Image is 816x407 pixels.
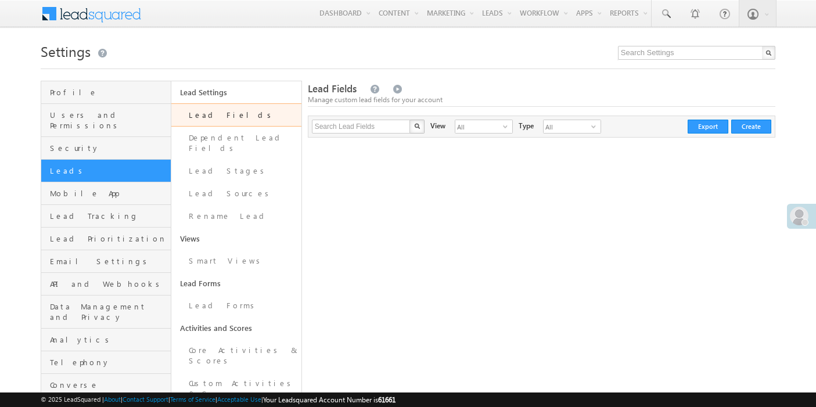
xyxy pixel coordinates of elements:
[41,351,171,374] a: Telephony
[41,329,171,351] a: Analytics
[41,394,396,405] span: © 2025 LeadSquared | | | | |
[41,42,91,60] span: Settings
[50,256,168,266] span: Email Settings
[50,188,168,199] span: Mobile App
[171,294,301,317] a: Lead Forms
[41,104,171,137] a: Users and Permissions
[41,374,171,397] a: Converse
[50,211,168,221] span: Lead Tracking
[50,110,168,131] span: Users and Permissions
[519,120,534,131] div: Type
[41,250,171,273] a: Email Settings
[50,301,168,322] span: Data Management and Privacy
[41,81,171,104] a: Profile
[308,82,357,95] span: Lead Fields
[171,272,301,294] a: Lead Forms
[731,120,771,134] button: Create
[171,317,301,339] a: Activities and Scores
[171,103,301,127] a: Lead Fields
[171,228,301,250] a: Views
[41,228,171,250] a: Lead Prioritization
[618,46,775,60] input: Search Settings
[503,123,512,130] span: select
[378,395,396,404] span: 61661
[170,395,215,403] a: Terms of Service
[104,395,121,403] a: About
[308,95,775,105] div: Manage custom lead fields for your account
[455,120,503,133] span: All
[41,296,171,329] a: Data Management and Privacy
[50,380,168,390] span: Converse
[171,250,301,272] a: Smart Views
[263,395,396,404] span: Your Leadsquared Account Number is
[171,81,301,103] a: Lead Settings
[50,143,168,153] span: Security
[50,165,168,176] span: Leads
[688,120,728,134] button: Export
[41,182,171,205] a: Mobile App
[50,87,168,98] span: Profile
[41,273,171,296] a: API and Webhooks
[41,137,171,160] a: Security
[50,357,168,368] span: Telephony
[50,334,168,345] span: Analytics
[171,339,301,372] a: Core Activities & Scores
[544,120,591,133] span: All
[123,395,168,403] a: Contact Support
[41,160,171,182] a: Leads
[414,123,420,129] img: Search
[430,120,445,131] div: View
[171,372,301,405] a: Custom Activities & Scores
[171,182,301,205] a: Lead Sources
[171,205,301,228] a: Rename Lead
[591,123,601,130] span: select
[50,233,168,244] span: Lead Prioritization
[171,127,301,160] a: Dependent Lead Fields
[217,395,261,403] a: Acceptable Use
[171,160,301,182] a: Lead Stages
[41,205,171,228] a: Lead Tracking
[50,279,168,289] span: API and Webhooks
